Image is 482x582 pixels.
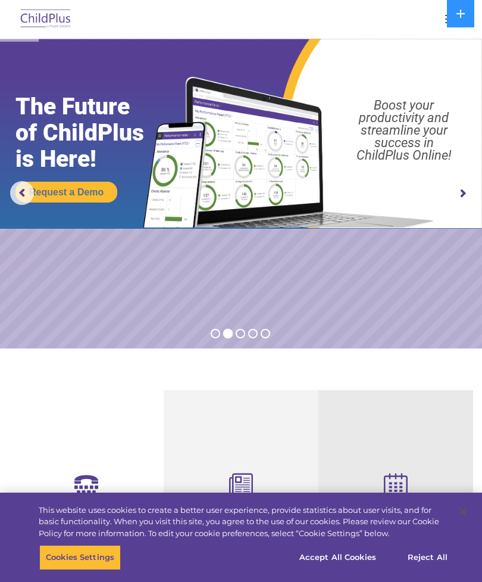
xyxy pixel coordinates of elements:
[39,505,449,540] div: This website uses cookies to create a better user experience, provide statistics about user visit...
[333,99,475,161] rs-layer: Boost your productivity and streamline your success in ChildPlus Online!
[15,182,117,203] a: Request a Demo
[450,499,476,525] button: Close
[18,5,74,33] img: ChildPlus by Procare Solutions
[39,545,121,570] button: Cookies Settings
[293,545,383,570] button: Accept All Cookies
[390,545,465,570] button: Reject All
[15,94,170,172] rs-layer: The Future of ChildPlus is Here!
